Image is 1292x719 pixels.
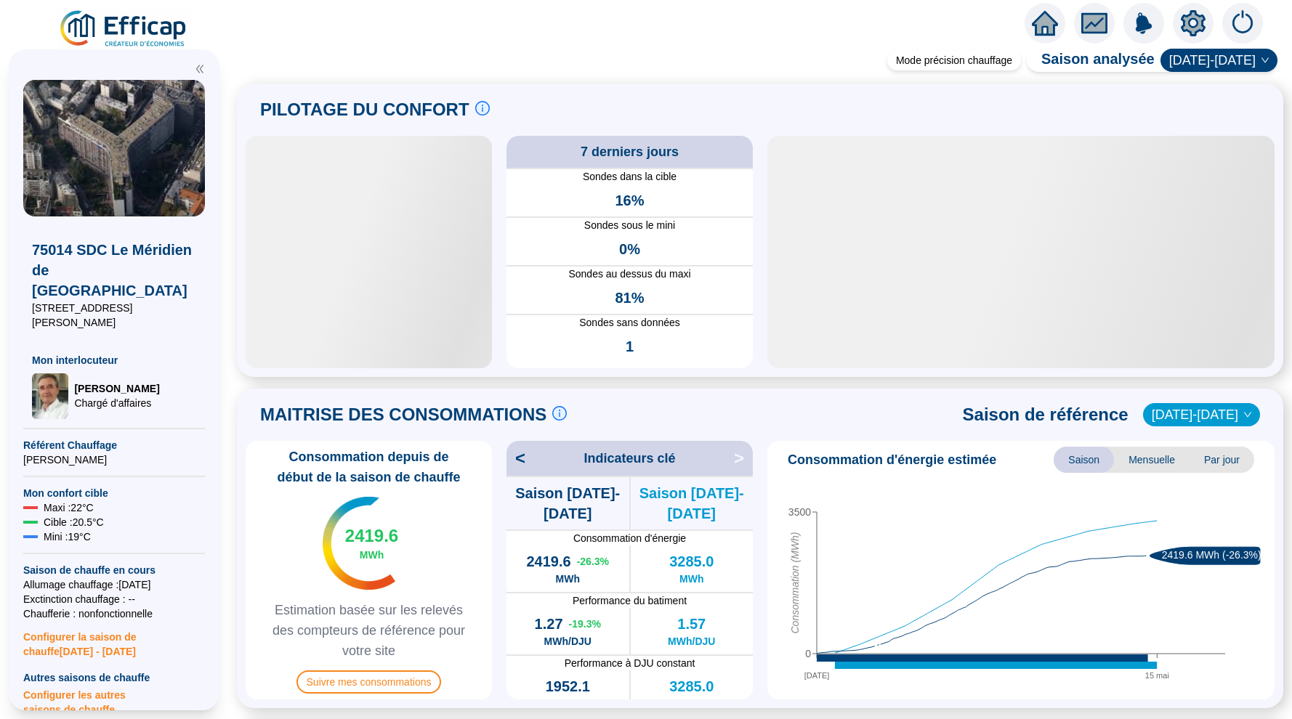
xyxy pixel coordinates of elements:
[58,9,190,49] img: efficap energie logo
[535,614,563,634] span: 1.27
[32,240,196,301] span: 75014 SDC Le Méridien de [GEOGRAPHIC_DATA]
[506,169,753,184] span: Sondes dans la cible
[963,403,1129,426] span: Saison de référence
[626,336,634,357] span: 1
[788,450,996,470] span: Consommation d'énergie estimée
[23,577,205,592] span: Allumage chauffage : [DATE]
[506,483,629,524] span: Saison [DATE]-[DATE]
[1032,10,1058,36] span: home
[23,486,205,500] span: Mon confort cible
[556,696,580,711] span: MWh
[677,614,706,634] span: 1.57
[631,483,754,524] span: Saison [DATE]-[DATE]
[679,696,703,711] span: MWh
[734,447,753,470] span: >
[789,532,801,634] tspan: Consommation (MWh)
[1054,447,1114,473] span: Saison
[23,685,205,717] span: Configurer les autres saisons de chauffe
[581,142,679,162] span: 7 derniers jours
[569,617,601,631] span: -19.3 %
[32,301,196,330] span: [STREET_ADDRESS][PERSON_NAME]
[260,403,546,426] span: MAITRISE DES CONSOMMATIONS
[506,218,753,233] span: Sondes sous le mini
[805,648,811,659] tspan: 0
[1145,671,1169,680] tspan: 15 mai
[546,676,590,696] span: 1952.1
[619,239,640,259] span: 0%
[506,315,753,330] span: Sondes sans données
[23,670,205,685] span: Autres saisons de chauffe
[23,452,205,467] span: [PERSON_NAME]
[32,353,196,367] span: Mon interlocuteur
[1169,49,1269,71] span: 2024-2025
[1114,447,1190,473] span: Mensuelle
[804,671,830,680] tspan: [DATE]
[526,551,570,572] span: 2419.6
[345,524,398,548] span: 2419.6
[195,64,205,74] span: double-left
[615,288,644,308] span: 81%
[584,448,675,468] span: Indicateurs clé
[1123,3,1164,44] img: alerts
[887,50,1021,70] div: Mode précision chauffage
[23,563,205,577] span: Saison de chauffe en cours
[788,506,811,518] tspan: 3500
[475,101,490,115] span: info-circle
[1027,49,1155,72] span: Saison analysée
[251,447,486,487] span: Consommation depuis de début de la saison de chauffe
[74,396,159,410] span: Chargé d'affaires
[1190,447,1254,473] span: Par jour
[506,531,753,545] span: Consommation d'énergie
[552,406,567,421] span: info-circle
[74,381,159,396] span: [PERSON_NAME]
[577,554,609,569] span: -26.3 %
[360,548,384,562] span: MWh
[23,621,205,659] span: Configurer la saison de chauffe [DATE] - [DATE]
[556,572,580,586] span: MWh
[23,606,205,621] span: Chaufferie : non fonctionnelle
[260,98,469,121] span: PILOTAGE DU CONFORT
[251,600,486,661] span: Estimation basée sur les relevés des compteurs de référence pour votre site
[1152,404,1251,426] span: 2016-2017
[506,656,753,670] span: Performance à DJU constant
[679,572,703,586] span: MWh
[1162,549,1261,561] text: 2419.6 MWh (-26.3%)
[323,497,396,590] img: indicateur températures
[44,529,91,544] span: Mini : 19 °C
[506,267,753,282] span: Sondes au dessus du maxi
[544,634,592,649] span: MWh/DJU
[615,190,644,211] span: 16%
[296,670,442,694] span: Suivre mes consommations
[1081,10,1107,36] span: fund
[506,593,753,608] span: Performance du batiment
[44,500,94,515] span: Maxi : 22 °C
[669,551,714,572] span: 3285.0
[1261,56,1269,65] span: down
[23,592,205,606] span: Exctinction chauffage : --
[32,373,68,420] img: Chargé d'affaires
[44,515,104,529] span: Cible : 20.5 °C
[23,438,205,452] span: Référent Chauffage
[1180,10,1206,36] span: setting
[1243,410,1252,419] span: down
[1222,3,1263,44] img: alerts
[506,447,525,470] span: <
[668,634,715,649] span: MWh/DJU
[669,676,714,696] span: 3285.0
